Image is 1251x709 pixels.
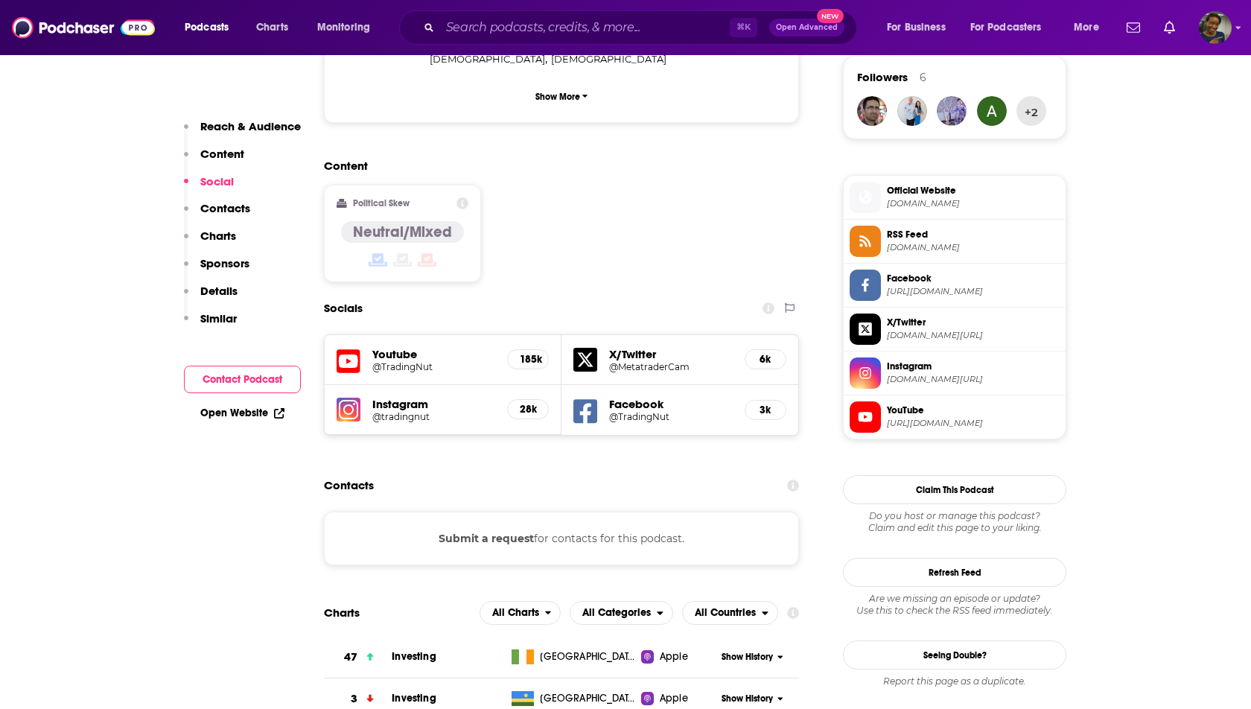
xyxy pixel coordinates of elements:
img: Negrasombra [857,96,887,126]
button: Submit a request [439,530,534,547]
span: All Charts [492,608,539,618]
a: Open Website [200,407,284,419]
p: Content [200,147,244,161]
h5: 3k [757,404,774,416]
button: open menu [682,601,778,625]
span: tradingnut.com [887,242,1060,253]
a: Charts [246,16,297,39]
div: Claim and edit this page to your liking. [843,510,1066,534]
h2: Political Skew [353,198,410,209]
a: @TradingNut [372,361,495,372]
a: Show notifications dropdown [1158,15,1181,40]
span: Charts [256,17,288,38]
button: Charts [184,229,236,256]
span: https://www.facebook.com/TradingNut [887,286,1060,297]
h4: Neutral/Mixed [353,223,452,241]
p: Reach & Audience [200,119,301,133]
button: Open AdvancedNew [769,19,844,36]
h5: 6k [757,353,774,366]
span: Followers [857,70,908,84]
span: Monitoring [317,17,370,38]
button: Show profile menu [1199,11,1232,44]
button: Sponsors [184,256,249,284]
span: YouTube [887,404,1060,417]
img: Podchaser - Follow, Share and Rate Podcasts [12,13,155,42]
a: Show notifications dropdown [1121,15,1146,40]
a: [GEOGRAPHIC_DATA] [506,649,642,664]
button: open menu [570,601,673,625]
span: Apple [660,691,688,706]
img: User Profile [1199,11,1232,44]
span: New [817,9,844,23]
span: Show History [722,693,773,705]
a: [GEOGRAPHIC_DATA] [506,691,642,706]
h2: Countries [682,601,778,625]
h3: 3 [351,690,357,708]
a: Apple [641,691,716,706]
span: Apple [660,649,688,664]
a: 47 [324,637,392,678]
span: More [1074,17,1099,38]
h2: Categories [570,601,673,625]
h2: Socials [324,294,363,322]
span: instagram.com/tradingnut [887,374,1060,385]
a: RSS Feed[DOMAIN_NAME] [850,226,1060,257]
h5: 185k [520,353,536,366]
h2: Charts [324,605,360,620]
span: Podcasts [185,17,229,38]
h5: @TradingNut [609,411,733,422]
span: Instagram [887,360,1060,373]
span: [DEMOGRAPHIC_DATA] [551,53,666,65]
h2: Content [324,159,787,173]
span: All Categories [582,608,651,618]
p: Social [200,174,234,188]
a: TheTradingGame [897,96,927,126]
span: Do you host or manage this podcast? [843,510,1066,522]
a: Apple [641,649,716,664]
button: Show History [717,693,789,705]
h3: 47 [344,649,357,666]
span: RSS Feed [887,228,1060,241]
a: Facebook[URL][DOMAIN_NAME] [850,270,1060,301]
button: Contact Podcast [184,366,301,393]
span: tradingnut.com [887,198,1060,209]
span: , [430,51,547,68]
div: for contacts for this podcast. [324,512,799,565]
img: advfintech7 [977,96,1007,126]
div: 6 [920,71,926,84]
button: Show More [337,83,786,110]
span: https://www.youtube.com/@TradingNut [887,418,1060,429]
span: Show History [722,651,773,664]
p: Charts [200,229,236,243]
button: Reach & Audience [184,119,301,147]
button: Refresh Feed [843,558,1066,587]
span: Facebook [887,272,1060,285]
p: Similar [200,311,237,325]
p: Contacts [200,201,250,215]
button: open menu [876,16,964,39]
a: Official Website[DOMAIN_NAME] [850,182,1060,213]
span: Investing [392,650,436,663]
button: Content [184,147,244,174]
span: twitter.com/MetatraderCam [887,330,1060,341]
button: Show History [717,651,789,664]
button: open menu [174,16,248,39]
span: Open Advanced [776,24,838,31]
a: X/Twitter[DOMAIN_NAME][URL] [850,314,1060,345]
p: Details [200,284,238,298]
a: Seeing Double? [843,640,1066,670]
span: [DEMOGRAPHIC_DATA] [430,53,545,65]
span: Investing [392,692,436,705]
span: ⌘ K [730,18,757,37]
a: @tradingnut [372,411,495,422]
button: open menu [307,16,389,39]
button: open menu [961,16,1063,39]
h5: X/Twitter [609,347,733,361]
button: Similar [184,311,237,339]
h2: Platforms [480,601,561,625]
img: iconImage [337,398,360,422]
